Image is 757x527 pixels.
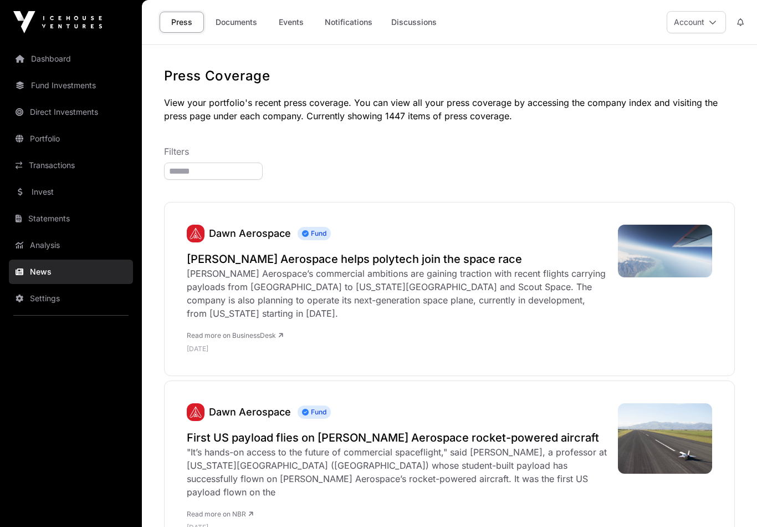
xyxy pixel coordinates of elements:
img: Dawn-Icon.svg [187,403,204,421]
a: Events [269,12,313,33]
span: Fund [298,406,331,419]
a: Dawn Aerospace [187,225,204,242]
a: Settings [9,286,133,311]
a: Fund Investments [9,73,133,98]
h1: Press Coverage [164,67,735,85]
div: "It’s hands-on access to the future of commercial spaceflight," said [PERSON_NAME], a professor a... [187,445,607,499]
a: Direct Investments [9,100,133,124]
a: Analysis [9,233,133,257]
p: View your portfolio's recent press coverage. You can view all your press coverage by accessing th... [164,96,735,123]
p: [DATE] [187,344,607,353]
a: Discussions [384,12,444,33]
a: Dawn Aerospace [209,227,291,239]
div: [PERSON_NAME] Aerospace’s commercial ambitions are gaining traction with recent flights carrying ... [187,267,607,320]
p: Filters [164,145,735,158]
img: Icehouse Ventures Logo [13,11,102,33]
span: Fund [298,227,331,240]
a: News [9,260,133,284]
a: Documents [208,12,264,33]
button: Account [667,11,726,33]
a: Read more on NBR [187,510,253,518]
a: Dawn Aerospace [209,406,291,418]
a: Invest [9,180,133,204]
a: Transactions [9,153,133,178]
img: Dawn-Aerospace-Aurora-with-Cal-Poly-Payload-Landed-on-Tawhaki-Runway_5388.jpeg [618,403,712,474]
iframe: Chat Widget [702,474,757,527]
a: Dashboard [9,47,133,71]
a: First US payload flies on [PERSON_NAME] Aerospace rocket-powered aircraft [187,430,607,445]
img: Dawn-Icon.svg [187,225,204,242]
a: Statements [9,206,133,231]
a: Press [160,12,204,33]
a: Dawn Aerospace [187,403,204,421]
a: Notifications [318,12,380,33]
a: [PERSON_NAME] Aerospace helps polytech join the space race [187,251,607,267]
img: Dawn-Aerospace-Cal-Poly-flight.jpg [618,225,712,277]
a: Portfolio [9,126,133,151]
a: Read more on BusinessDesk [187,331,283,339]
